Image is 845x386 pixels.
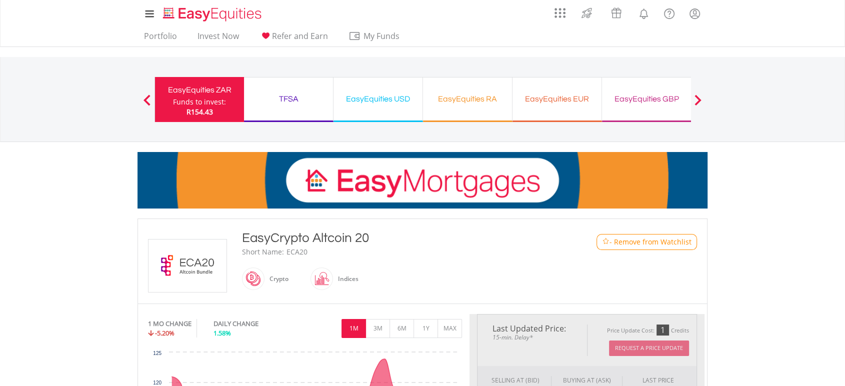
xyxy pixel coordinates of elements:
span: -5.20% [155,328,174,337]
div: EasyEquities GBP [608,92,685,106]
img: Watchlist [602,238,609,245]
div: Crypto [264,267,288,291]
button: 1M [341,319,366,338]
button: 1Y [413,319,438,338]
button: 6M [389,319,414,338]
img: EasyEquities_Logo.png [161,6,265,22]
a: Vouchers [601,2,631,21]
text: 125 [153,350,161,356]
div: ECA20 [286,247,307,257]
button: Watchlist - Remove from Watchlist [596,234,697,250]
a: Invest Now [193,31,243,46]
div: EasyEquities USD [339,92,416,106]
img: thrive-v2.svg [578,5,595,21]
img: EasyMortage Promotion Banner [137,152,707,208]
div: Indices [333,267,358,291]
span: - Remove from Watchlist [609,237,691,247]
div: EasyEquities ZAR [161,83,238,97]
div: Short Name: [242,247,284,257]
span: 1.58% [213,328,231,337]
img: grid-menu-icon.svg [554,7,565,18]
a: AppsGrid [548,2,572,18]
span: My Funds [348,29,414,42]
text: 120 [153,380,161,385]
img: vouchers-v2.svg [608,5,624,21]
div: EasyCrypto Altcoin 20 [242,229,556,247]
button: 3M [365,319,390,338]
img: ECA20.EC.ECA20.png [150,239,225,292]
div: EasyEquities RA [429,92,506,106]
span: R154.43 [186,107,213,116]
div: Funds to invest: [173,97,226,107]
a: Refer and Earn [255,31,332,46]
a: FAQ's and Support [656,2,682,22]
div: EasyEquities EUR [518,92,595,106]
a: Notifications [631,2,656,22]
a: Portfolio [140,31,181,46]
button: Previous [137,99,157,109]
span: Refer and Earn [272,30,328,41]
div: TFSA [250,92,327,106]
button: Next [688,99,708,109]
a: My Profile [682,2,707,24]
div: DAILY CHANGE [213,319,292,328]
div: 1 MO CHANGE [148,319,191,328]
a: Home page [159,2,265,22]
button: MAX [437,319,462,338]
